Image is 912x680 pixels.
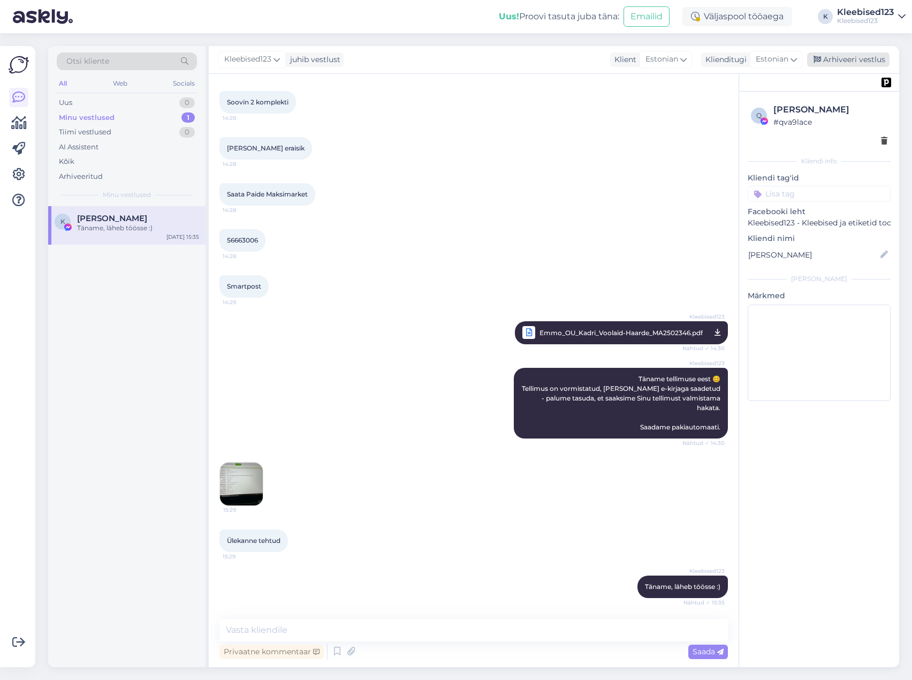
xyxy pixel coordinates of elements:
[166,233,199,241] div: [DATE] 15:35
[837,8,894,17] div: Kleebised123
[748,249,878,261] input: Lisa nimi
[219,645,324,659] div: Privaatne kommentaar
[682,342,725,355] span: Nähtud ✓ 14:30
[837,8,906,25] a: Kleebised123Kleebised123
[57,77,69,90] div: All
[748,233,891,244] p: Kliendi nimi
[223,252,263,260] span: 14:28
[223,506,263,514] span: 15:29
[748,274,891,284] div: [PERSON_NAME]
[227,282,261,290] span: Smartpost
[220,463,263,505] img: Attachment
[773,103,887,116] div: [PERSON_NAME]
[682,439,725,447] span: Nähtud ✓ 14:30
[59,112,115,123] div: Minu vestlused
[645,54,678,65] span: Estonian
[756,111,762,119] span: q
[103,190,151,200] span: Minu vestlused
[756,54,788,65] span: Estonian
[748,156,891,166] div: Kliendi info
[227,537,280,545] span: Ülekanne tehtud
[499,11,519,21] b: Uus!
[683,599,725,607] span: Nähtud ✓ 15:35
[818,9,833,24] div: K
[224,54,271,65] span: Kleebised123
[77,223,199,233] div: Täname, läheb töösse :)
[223,298,263,306] span: 14:29
[227,190,308,198] span: Saata Paide Maksimarket
[807,52,890,67] div: Arhiveeri vestlus
[515,321,728,344] a: Kleebised123Emmo_OU_Kadri_Voolaid-Haarde_MA2502346.pdfNähtud ✓ 14:30
[748,217,891,229] p: Kleebised123 - Kleebised ja etiketid toodetele ning kleebised autodele.
[837,17,894,25] div: Kleebised123
[171,77,197,90] div: Socials
[748,186,891,202] input: Lisa tag
[539,326,703,339] span: Emmo_OU_Kadri_Voolaid-Haarde_MA2502346.pdf
[60,217,65,225] span: K
[59,156,74,167] div: Kõik
[59,97,72,108] div: Uus
[77,214,147,223] span: Kadri Voolaid-Haarde
[223,114,263,122] span: 14:28
[499,10,619,23] div: Proovi tasuta juba täna:
[645,583,720,591] span: Täname, läheb töösse :)
[286,54,340,65] div: juhib vestlust
[9,55,29,75] img: Askly Logo
[693,647,724,656] span: Saada
[682,7,792,26] div: Väljaspool tööaega
[685,313,725,321] span: Kleebised123
[748,206,891,217] p: Facebooki leht
[685,567,725,575] span: Kleebised123
[181,112,195,123] div: 1
[624,6,670,27] button: Emailid
[179,127,195,138] div: 0
[881,78,891,87] img: pd
[59,127,111,138] div: Tiimi vestlused
[223,160,263,168] span: 14:28
[748,290,891,301] p: Märkmed
[701,54,747,65] div: Klienditugi
[111,77,130,90] div: Web
[223,553,263,561] span: 15:29
[227,144,305,152] span: [PERSON_NAME] eraisik
[610,54,636,65] div: Klient
[66,56,109,67] span: Otsi kliente
[748,172,891,184] p: Kliendi tag'id
[59,171,103,182] div: Arhiveeritud
[685,359,725,367] span: Kleebised123
[227,98,288,106] span: Soovin 2 komplekti
[773,116,887,128] div: # qva9lace
[179,97,195,108] div: 0
[223,206,263,214] span: 14:28
[59,142,98,153] div: AI Assistent
[227,236,258,244] span: 56663006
